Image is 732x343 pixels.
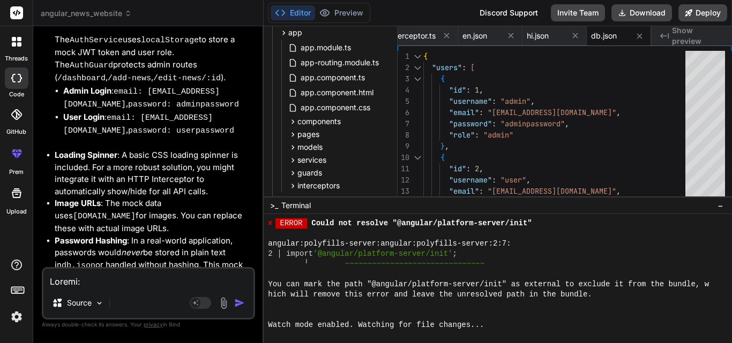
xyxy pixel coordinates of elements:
[9,167,24,177] label: prem
[70,36,123,45] code: AuthService
[63,111,253,138] li: : ,
[55,21,253,149] li: : The uses to store a mock JWT token and user role. The protects admin routes ( , , ).
[6,127,26,136] label: GitHub
[678,4,727,21] button: Deploy
[271,5,315,20] button: Editor
[141,36,199,45] code: localStorage
[63,87,220,110] code: email: [EMAIL_ADDRESS][DOMAIN_NAME]
[611,4,672,21] button: Download
[128,100,239,109] code: password: adminpassword
[551,4,605,21] button: Invite Team
[218,297,230,309] img: attachment
[121,247,143,257] em: never
[42,319,255,330] p: Always double-check its answers. Your in Bind
[5,54,28,63] label: threads
[95,299,104,308] img: Pick Models
[62,261,95,270] code: db.json
[55,235,253,284] li: : In a real-world application, passwords would be stored in plain text in or handled without hash...
[144,321,163,327] span: privacy
[63,85,253,111] li: : ,
[8,308,26,326] img: settings
[55,197,253,235] li: : The mock data uses for images. You can replace these with actual image URLs.
[55,198,101,208] strong: Image URLs
[63,86,111,96] strong: Admin Login
[55,150,117,160] strong: Loading Spinner
[55,149,253,197] li: : A basic CSS loading spinner is included. For a more robust solution, you might integrate it wit...
[9,90,24,99] label: code
[73,212,136,221] code: [DOMAIN_NAME]
[63,112,104,122] strong: User Login
[55,235,127,246] strong: Password Hashing
[473,4,544,21] div: Discord Support
[153,74,221,83] code: /edit-news/:id
[128,126,234,135] code: password: userpassword
[108,74,151,83] code: /add-news
[6,207,27,216] label: Upload
[315,5,368,20] button: Preview
[41,8,132,19] span: angular_news_website
[63,113,213,136] code: email: [EMAIL_ADDRESS][DOMAIN_NAME]
[67,298,92,308] p: Source
[234,298,245,308] img: icon
[70,61,113,70] code: AuthGuard
[57,74,106,83] code: /dashboard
